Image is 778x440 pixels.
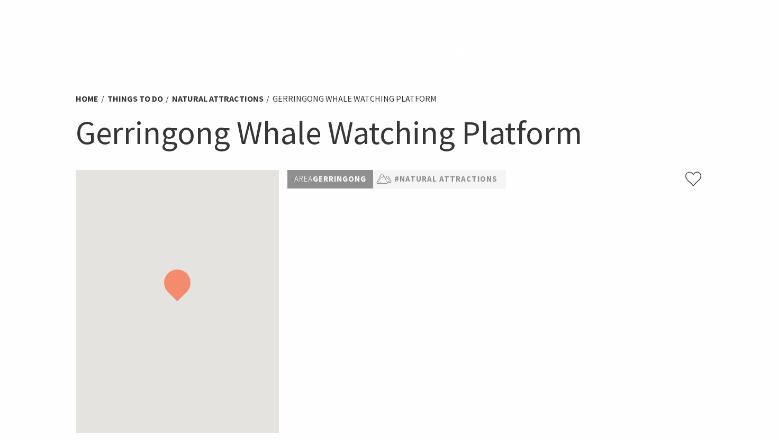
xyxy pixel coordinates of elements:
span: What’s On [453,48,505,61]
p: Gerringong [287,170,373,188]
a: #Natural Attractions [394,173,497,186]
span: Winter Deals [598,48,664,61]
span: Book now [526,48,576,61]
h1: Gerringong Whale Watching Platform [76,111,702,154]
span: Home [165,48,192,61]
span: Plan [409,48,432,61]
span: See & Do [346,48,387,61]
nav: Main Menu [154,47,674,64]
span: Area [294,174,313,184]
span: Stay [301,48,324,61]
span: Destinations [212,48,280,61]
